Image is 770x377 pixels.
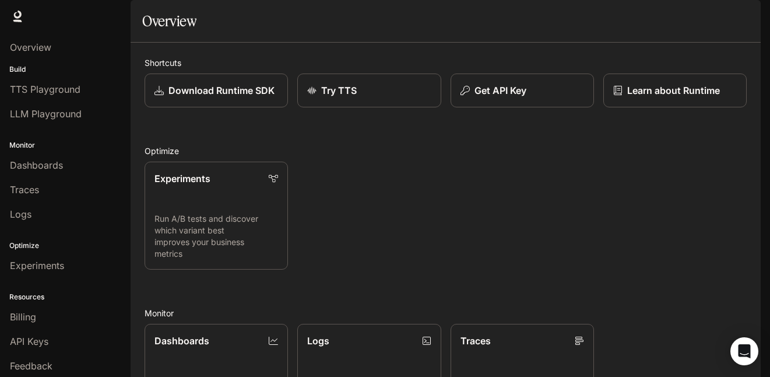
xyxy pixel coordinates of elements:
a: Learn about Runtime [603,74,747,107]
p: Traces [460,334,491,348]
div: Open Intercom Messenger [730,337,758,365]
p: Experiments [154,172,210,186]
button: Get API Key [451,74,594,107]
p: Learn about Runtime [627,83,720,97]
a: Try TTS [297,74,441,107]
p: Run A/B tests and discover which variant best improves your business metrics [154,213,278,260]
a: ExperimentsRun A/B tests and discover which variant best improves your business metrics [145,162,288,270]
p: Try TTS [321,83,357,97]
h2: Optimize [145,145,747,157]
p: Get API Key [474,83,526,97]
h1: Overview [142,9,196,33]
h2: Monitor [145,307,747,319]
p: Download Runtime SDK [168,83,275,97]
p: Logs [307,334,329,348]
p: Dashboards [154,334,209,348]
a: Download Runtime SDK [145,74,288,107]
h2: Shortcuts [145,57,747,69]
